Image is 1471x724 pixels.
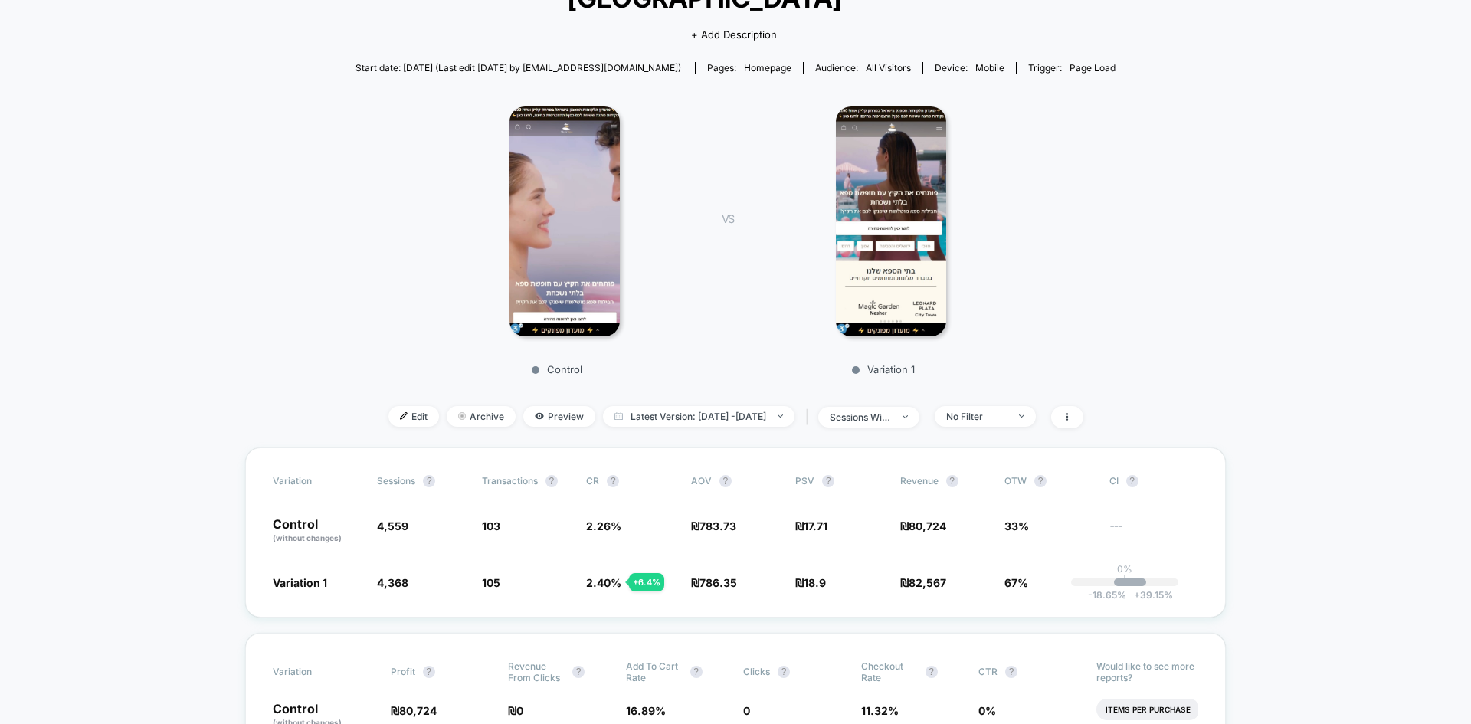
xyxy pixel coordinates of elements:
[1004,576,1028,589] span: 67%
[804,519,827,532] span: 17.71
[900,475,939,486] span: Revenue
[523,406,595,427] span: Preview
[1019,414,1024,418] img: end
[795,475,814,486] span: PSV
[391,704,437,717] span: ₪
[586,475,599,486] span: CR
[903,415,908,418] img: end
[778,414,783,418] img: end
[1096,699,1200,720] li: Items Per Purchase
[508,660,565,683] span: Revenue From Clicks
[458,412,466,420] img: end
[614,412,623,420] img: calendar
[273,533,342,542] span: (without changes)
[978,666,998,677] span: CTR
[743,704,750,717] span: 0
[508,704,523,717] span: ₪
[691,475,712,486] span: AOV
[273,518,362,544] p: Control
[1088,589,1126,601] span: -18.65 %
[909,519,946,532] span: 80,724
[509,106,619,336] img: Control main
[629,573,664,591] div: + 6.4 %
[707,62,791,74] div: Pages:
[975,62,1004,74] span: mobile
[900,519,946,532] span: ₪
[691,28,777,43] span: + Add Description
[802,406,818,428] span: |
[626,660,683,683] span: Add To Cart Rate
[1117,563,1132,575] p: 0%
[815,62,911,74] div: Audience:
[690,666,703,678] button: ?
[978,704,996,717] span: 0 %
[423,363,691,375] p: Control
[482,519,500,532] span: 103
[699,576,737,589] span: 786.35
[1123,575,1126,586] p: |
[946,475,958,487] button: ?
[377,475,415,486] span: Sessions
[516,704,523,717] span: 0
[804,576,826,589] span: 18.9
[866,62,911,74] span: All Visitors
[749,363,1017,375] p: Variation 1
[1005,666,1017,678] button: ?
[795,576,826,589] span: ₪
[1096,660,1199,683] p: Would like to see more reports?
[744,62,791,74] span: homepage
[626,704,666,717] span: 16.89 %
[273,475,357,487] span: Variation
[400,412,408,420] img: edit
[1109,475,1194,487] span: CI
[909,576,946,589] span: 82,567
[603,406,794,427] span: Latest Version: [DATE] - [DATE]
[1004,519,1029,532] span: 33%
[391,666,415,677] span: Profit
[861,704,899,717] span: 11.32 %
[822,475,834,487] button: ?
[482,475,538,486] span: Transactions
[900,576,946,589] span: ₪
[719,475,732,487] button: ?
[1028,62,1116,74] div: Trigger:
[795,519,827,532] span: ₪
[691,576,737,589] span: ₪
[1126,589,1173,601] span: 39.15 %
[1034,475,1047,487] button: ?
[722,212,734,225] span: VS
[1070,62,1116,74] span: Page Load
[1134,589,1140,601] span: +
[586,519,621,532] span: 2.26 %
[545,475,558,487] button: ?
[946,411,1007,422] div: No Filter
[1109,522,1198,544] span: ---
[1004,475,1089,487] span: OTW
[355,62,681,74] span: Start date: [DATE] (Last edit [DATE] by [EMAIL_ADDRESS][DOMAIN_NAME])
[377,576,408,589] span: 4,368
[388,406,439,427] span: Edit
[861,660,918,683] span: Checkout Rate
[423,475,435,487] button: ?
[447,406,516,427] span: Archive
[836,106,946,336] img: Variation 1 main
[1126,475,1138,487] button: ?
[423,666,435,678] button: ?
[607,475,619,487] button: ?
[273,576,327,589] span: Variation 1
[586,576,621,589] span: 2.40 %
[699,519,736,532] span: 783.73
[926,666,938,678] button: ?
[691,519,736,532] span: ₪
[377,519,408,532] span: 4,559
[830,411,891,423] div: sessions with impression
[273,660,357,683] span: Variation
[778,666,790,678] button: ?
[482,576,500,589] span: 105
[743,666,770,677] span: Clicks
[572,666,585,678] button: ?
[922,62,1016,74] span: Device:
[399,704,437,717] span: 80,724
